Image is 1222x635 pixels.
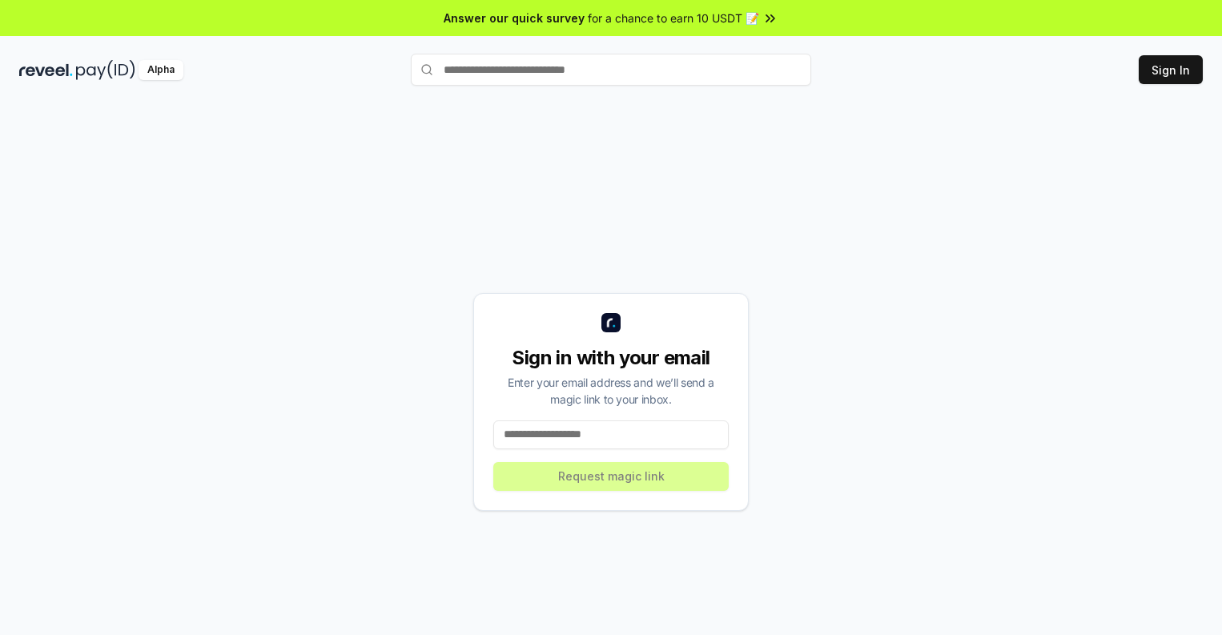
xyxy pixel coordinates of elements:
[76,60,135,80] img: pay_id
[444,10,585,26] span: Answer our quick survey
[1139,55,1203,84] button: Sign In
[601,313,621,332] img: logo_small
[493,345,729,371] div: Sign in with your email
[493,374,729,408] div: Enter your email address and we’ll send a magic link to your inbox.
[588,10,759,26] span: for a chance to earn 10 USDT 📝
[139,60,183,80] div: Alpha
[19,60,73,80] img: reveel_dark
